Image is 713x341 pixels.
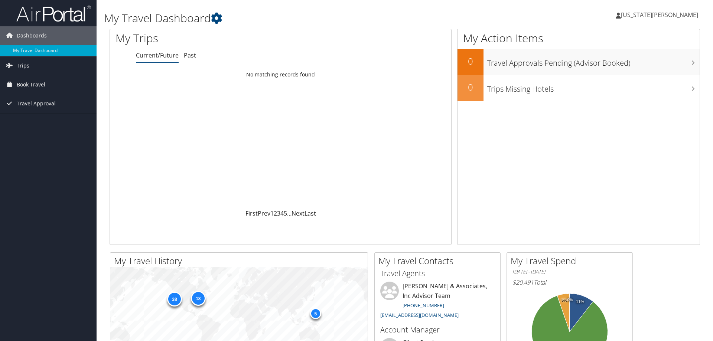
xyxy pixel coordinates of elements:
li: [PERSON_NAME] & Associates, Inc Advisor Team [377,282,498,321]
h2: 0 [458,81,484,94]
a: Last [305,209,316,217]
a: 0Trips Missing Hotels [458,75,700,101]
h2: My Travel Contacts [378,255,500,267]
h1: My Travel Dashboard [104,10,505,26]
h1: My Trips [115,30,303,46]
h3: Travel Agents [380,268,495,279]
a: Past [184,51,196,59]
h2: My Travel History [114,255,368,267]
a: 1 [270,209,274,217]
tspan: 0% [567,298,573,302]
h2: My Travel Spend [511,255,632,267]
span: Trips [17,56,29,75]
h2: 0 [458,55,484,68]
span: … [287,209,292,217]
a: 5 [284,209,287,217]
span: Dashboards [17,26,47,45]
div: 38 [167,292,182,306]
h3: Account Manager [380,325,495,335]
div: 18 [191,291,205,306]
td: No matching records found [110,68,451,81]
tspan: 11% [576,299,584,304]
a: 4 [280,209,284,217]
a: [EMAIL_ADDRESS][DOMAIN_NAME] [380,312,459,318]
span: [US_STATE][PERSON_NAME] [621,11,698,19]
a: 2 [274,209,277,217]
h6: Total [512,278,627,286]
span: Book Travel [17,75,45,94]
h3: Trips Missing Hotels [487,80,700,94]
a: [PHONE_NUMBER] [403,302,444,309]
a: First [245,209,258,217]
span: Travel Approval [17,94,56,113]
h3: Travel Approvals Pending (Advisor Booked) [487,54,700,68]
tspan: 5% [561,298,567,302]
img: airportal-logo.png [16,5,91,22]
a: Current/Future [136,51,179,59]
a: [US_STATE][PERSON_NAME] [616,4,706,26]
h1: My Action Items [458,30,700,46]
div: 5 [310,308,321,319]
a: 3 [277,209,280,217]
a: Next [292,209,305,217]
h6: [DATE] - [DATE] [512,268,627,275]
a: 0Travel Approvals Pending (Advisor Booked) [458,49,700,75]
span: $20,491 [512,278,534,286]
a: Prev [258,209,270,217]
